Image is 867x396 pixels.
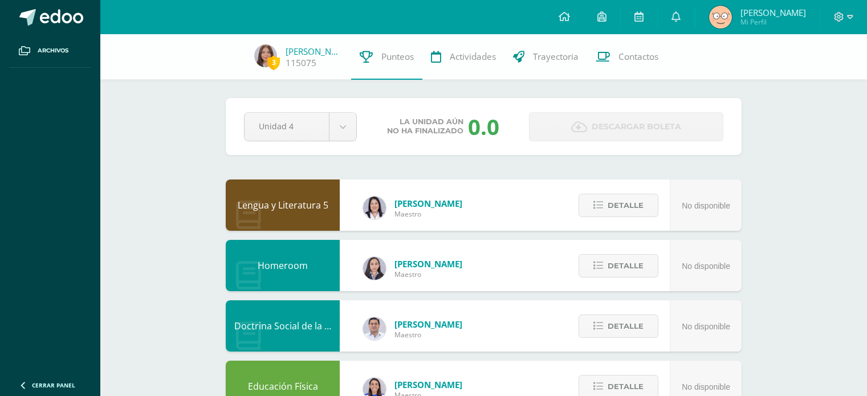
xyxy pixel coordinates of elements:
[618,51,658,63] span: Contactos
[38,46,68,55] span: Archivos
[254,44,277,67] img: 9a10a3682ffd06735630b4272c98fdbd.png
[245,113,356,141] a: Unidad 4
[286,57,316,69] a: 115075
[608,195,644,216] span: Detalle
[682,382,730,391] span: No disponible
[682,201,730,210] span: No disponible
[450,51,496,63] span: Actividades
[363,197,386,219] img: fd1196377973db38ffd7ffd912a4bf7e.png
[592,113,681,141] span: Descargar boleta
[608,316,644,337] span: Detalle
[9,34,91,68] a: Archivos
[363,317,386,340] img: 15aaa72b904403ebb7ec886ca542c491.png
[504,34,587,80] a: Trayectoria
[579,315,658,338] button: Detalle
[579,254,658,277] button: Detalle
[682,262,730,271] span: No disponible
[226,179,340,231] div: Lengua y Literatura 5
[533,51,579,63] span: Trayectoria
[259,113,315,140] span: Unidad 4
[226,240,340,291] div: Homeroom
[468,112,499,141] div: 0.0
[394,379,462,390] span: [PERSON_NAME]
[394,209,462,219] span: Maestro
[394,258,462,270] span: [PERSON_NAME]
[226,300,340,352] div: Doctrina Social de la Iglesia
[682,322,730,331] span: No disponible
[363,257,386,280] img: 35694fb3d471466e11a043d39e0d13e5.png
[394,270,462,279] span: Maestro
[32,381,75,389] span: Cerrar panel
[381,51,414,63] span: Punteos
[394,319,462,330] span: [PERSON_NAME]
[422,34,504,80] a: Actividades
[579,194,658,217] button: Detalle
[740,7,806,18] span: [PERSON_NAME]
[351,34,422,80] a: Punteos
[286,46,343,57] a: [PERSON_NAME]
[608,255,644,276] span: Detalle
[394,330,462,340] span: Maestro
[740,17,806,27] span: Mi Perfil
[267,55,280,70] span: 3
[394,198,462,209] span: [PERSON_NAME]
[709,6,732,28] img: 57992a7c61bfb1649b44be09b66fa118.png
[587,34,667,80] a: Contactos
[387,117,463,136] span: La unidad aún no ha finalizado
